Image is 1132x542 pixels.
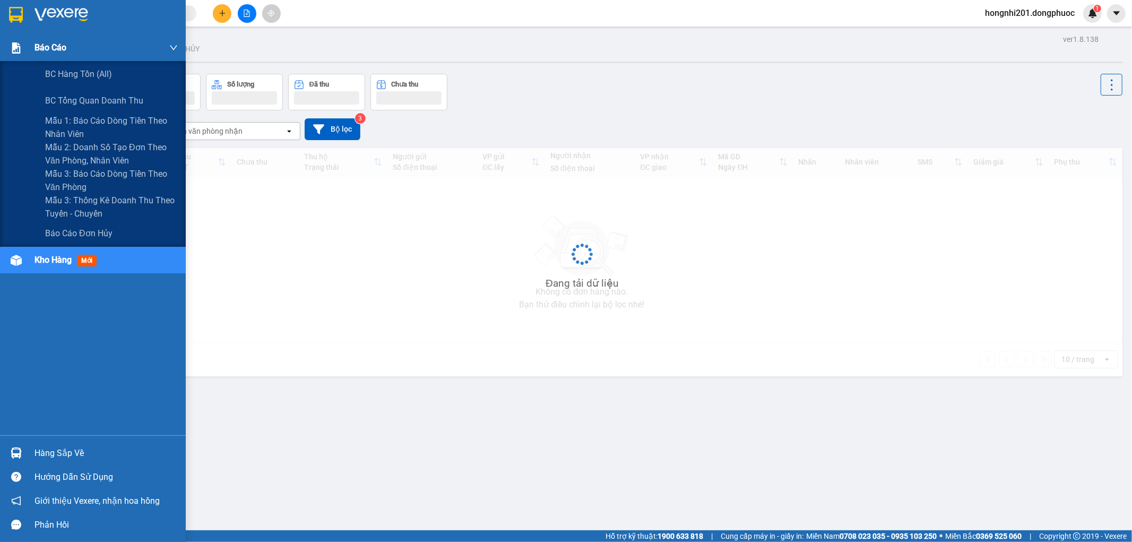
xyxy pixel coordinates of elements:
span: caret-down [1112,8,1121,18]
strong: 1900 633 818 [658,532,703,540]
span: file-add [243,10,250,17]
span: hongnhi201.dongphuoc [977,6,1083,20]
span: Mẫu 1: Báo cáo dòng tiền theo nhân viên [45,114,178,141]
button: file-add [238,4,256,23]
svg: open [285,127,293,135]
button: Chưa thu [370,74,447,110]
span: notification [11,496,21,506]
div: Đang tải dữ liệu [546,276,618,291]
span: | [711,530,713,542]
img: solution-icon [11,42,22,54]
span: Cung cấp máy in - giấy in: [721,530,803,542]
strong: 0708 023 035 - 0935 103 250 [840,532,937,540]
span: Mẫu 3: Báo cáo dòng tiền theo văn phòng [45,167,178,194]
span: mới [77,255,97,266]
span: 1 [1095,5,1099,12]
span: message [11,520,21,530]
span: báo cáo đơn hủy [45,227,113,240]
div: Số lượng [227,81,254,88]
img: warehouse-icon [11,448,22,459]
div: Chưa thu [392,81,419,88]
div: Hướng dẫn sử dụng [34,469,178,485]
sup: 1 [1094,5,1101,12]
span: question-circle [11,472,21,482]
button: Bộ lọc [305,118,360,140]
span: Miền Bắc [945,530,1022,542]
span: Kho hàng [34,255,72,265]
div: Chọn văn phòng nhận [169,126,243,136]
span: Miền Nam [806,530,937,542]
button: aim [262,4,281,23]
span: plus [219,10,226,17]
sup: 3 [355,113,366,124]
span: BC hàng tồn (all) [45,67,112,81]
strong: 0369 525 060 [976,532,1022,540]
span: Hỗ trợ kỹ thuật: [606,530,703,542]
button: caret-down [1107,4,1126,23]
button: plus [213,4,231,23]
span: copyright [1073,532,1081,540]
div: ver 1.8.138 [1063,33,1099,45]
span: down [169,44,178,52]
div: Phản hồi [34,517,178,533]
span: Giới thiệu Vexere, nhận hoa hồng [34,494,160,507]
span: BC tổng quan doanh thu [45,94,143,107]
button: Đã thu [288,74,365,110]
span: aim [267,10,275,17]
img: logo-vxr [9,7,23,23]
div: Đã thu [309,81,329,88]
div: Hàng sắp về [34,445,178,461]
span: | [1030,530,1031,542]
button: Số lượng [206,74,283,110]
span: Báo cáo [34,41,66,54]
img: icon-new-feature [1088,8,1098,18]
span: ⚪️ [939,534,943,538]
span: Mẫu 3: Thống kê doanh thu theo tuyến - chuyến [45,194,178,220]
img: warehouse-icon [11,255,22,266]
span: Mẫu 2: Doanh số tạo đơn theo Văn phòng, nhân viên [45,141,178,167]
